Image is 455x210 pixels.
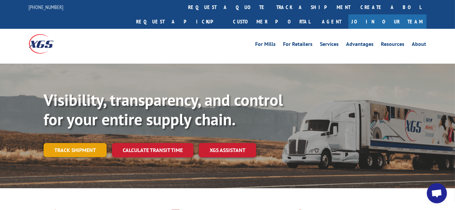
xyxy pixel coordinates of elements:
[412,42,426,49] a: About
[320,42,339,49] a: Services
[427,183,447,203] div: Open chat
[44,143,107,157] a: Track shipment
[29,4,64,10] a: [PHONE_NUMBER]
[381,42,405,49] a: Resources
[199,143,256,157] a: XGS ASSISTANT
[348,14,426,29] a: Join Our Team
[255,42,276,49] a: For Mills
[316,14,348,29] a: Agent
[44,89,283,130] b: Visibility, transparency, and control for your entire supply chain.
[346,42,374,49] a: Advantages
[131,14,228,29] a: Request a pickup
[112,143,193,157] a: Calculate transit time
[283,42,313,49] a: For Retailers
[228,14,316,29] a: Customer Portal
